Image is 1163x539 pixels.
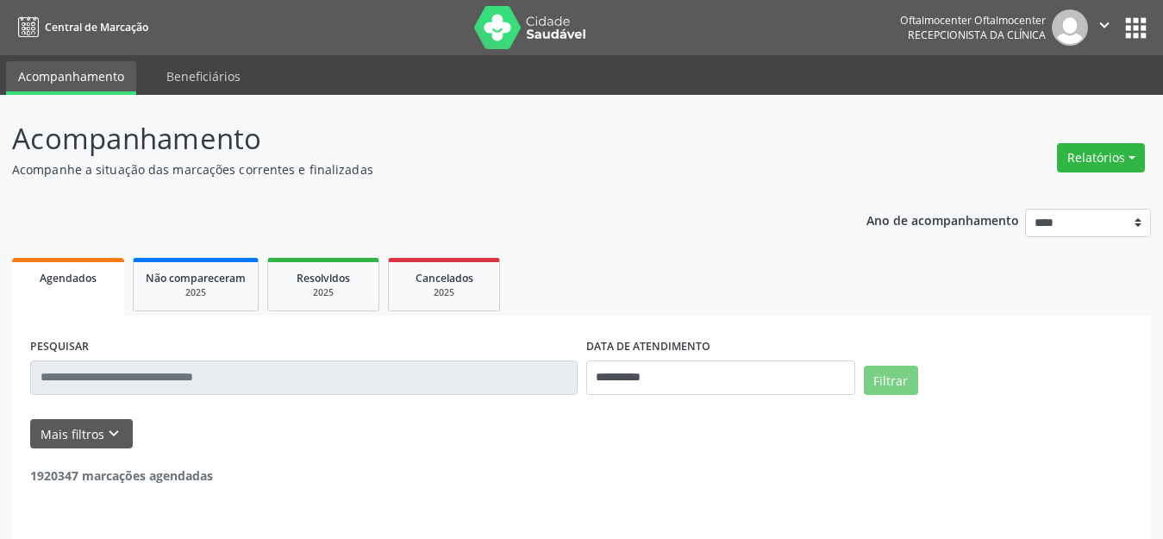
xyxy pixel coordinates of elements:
p: Acompanhe a situação das marcações correntes e finalizadas [12,160,810,179]
div: 2025 [146,286,246,299]
div: 2025 [401,286,487,299]
a: Central de Marcação [12,13,148,41]
a: Acompanhamento [6,61,136,95]
p: Acompanhamento [12,117,810,160]
div: 2025 [280,286,366,299]
span: Não compareceram [146,271,246,285]
span: Central de Marcação [45,20,148,34]
img: img [1052,9,1088,46]
button: Relatórios [1057,143,1145,172]
p: Ano de acompanhamento [866,209,1019,230]
span: Cancelados [416,271,473,285]
button: apps [1121,13,1151,43]
button: Mais filtroskeyboard_arrow_down [30,419,133,449]
span: Resolvidos [297,271,350,285]
span: Recepcionista da clínica [908,28,1046,42]
button: Filtrar [864,366,918,395]
button:  [1088,9,1121,46]
strong: 1920347 marcações agendadas [30,467,213,484]
span: Agendados [40,271,97,285]
div: Oftalmocenter Oftalmocenter [900,13,1046,28]
label: DATA DE ATENDIMENTO [586,334,710,360]
label: PESQUISAR [30,334,89,360]
a: Beneficiários [154,61,253,91]
i: keyboard_arrow_down [104,424,123,443]
i:  [1095,16,1114,34]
